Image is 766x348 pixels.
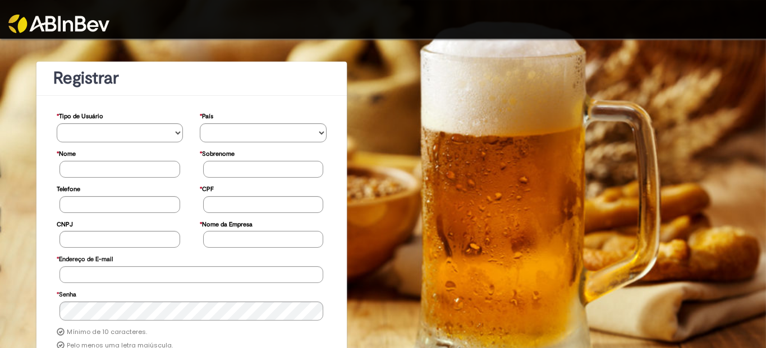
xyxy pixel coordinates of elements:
[200,107,213,123] label: País
[67,328,147,337] label: Mínimo de 10 caracteres.
[57,145,76,161] label: Nome
[57,250,113,266] label: Endereço de E-mail
[57,285,76,301] label: Senha
[57,107,103,123] label: Tipo de Usuário
[200,215,253,231] label: Nome da Empresa
[53,69,330,87] h1: Registrar
[8,15,109,33] img: ABInbev-white.png
[200,145,235,161] label: Sobrenome
[57,180,80,196] label: Telefone
[57,215,73,231] label: CNPJ
[200,180,214,196] label: CPF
